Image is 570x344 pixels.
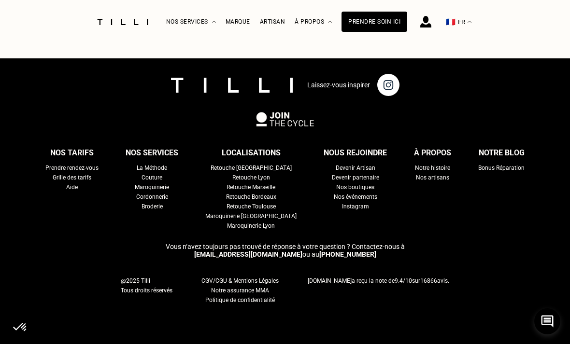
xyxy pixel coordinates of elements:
[227,202,276,211] a: Retouche Toulouse
[324,146,387,160] div: Nous rejoindre
[205,211,297,221] a: Maroquinerie [GEOGRAPHIC_DATA]
[342,202,369,211] a: Instagram
[142,202,163,211] a: Broderie
[446,17,456,27] span: 🇫🇷
[395,277,403,284] span: 9.4
[308,277,449,284] span: a reçu la note de sur avis.
[126,146,178,160] div: Nos services
[45,163,99,173] a: Prendre rendez-vous
[121,286,172,295] span: Tous droits réservés
[136,192,168,202] a: Cordonnerie
[166,243,405,250] span: Vous n‘avez toujours pas trouvé de réponse à votre question ? Contactez-nous à
[201,286,279,295] a: Notre assurance MMA
[201,277,279,284] span: CGV/CGU & Mentions Légales
[334,192,377,202] a: Nos événements
[135,182,169,192] a: Maroquinerie
[166,0,216,43] div: Nos services
[226,192,276,202] a: Retouche Bordeaux
[441,0,476,43] button: 🇫🇷 FR
[211,163,292,173] a: Retouche [GEOGRAPHIC_DATA]
[342,12,407,32] a: Prendre soin ici
[328,21,332,23] img: Menu déroulant à propos
[416,173,449,182] a: Nos artisans
[336,163,375,173] a: Devenir Artisan
[295,0,332,43] div: À propos
[336,182,374,192] a: Nos boutiques
[232,173,270,182] a: Retouche Lyon
[142,173,162,182] a: Couture
[94,19,152,25] img: Logo du service de couturière Tilli
[211,287,269,294] span: Notre assurance MMA
[53,173,91,182] a: Grille des tarifs
[468,21,471,23] img: menu déroulant
[256,112,314,126] img: logo Join The Cycle
[205,297,275,303] span: Politique de confidentialité
[420,277,437,284] span: 16866
[420,16,431,28] img: icône connexion
[405,277,412,284] span: 10
[121,276,172,286] span: @2025 Tilli
[227,221,275,231] a: Maroquinerie Lyon
[260,18,285,25] a: Artisan
[19,243,551,258] p: ou au
[194,250,302,258] a: [EMAIL_ADDRESS][DOMAIN_NAME]
[319,250,376,258] a: [PHONE_NUMBER]
[307,81,370,89] p: Laissez-vous inspirer
[50,146,94,160] div: Nos tarifs
[137,163,167,173] a: La Méthode
[377,74,399,96] img: page instagram de Tilli une retoucherie à domicile
[212,21,216,23] img: Menu déroulant
[226,18,250,25] a: Marque
[478,163,525,173] a: Bonus Réparation
[66,182,78,192] a: Aide
[201,276,279,286] a: CGV/CGU & Mentions Légales
[201,295,279,305] a: Politique de confidentialité
[332,173,379,182] a: Devenir partenaire
[227,182,275,192] a: Retouche Marseille
[414,146,451,160] div: À propos
[415,163,450,173] a: Notre histoire
[222,146,281,160] div: Localisations
[308,277,352,284] span: [DOMAIN_NAME]
[479,146,525,160] div: Notre blog
[171,78,293,93] img: logo Tilli
[395,277,412,284] span: /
